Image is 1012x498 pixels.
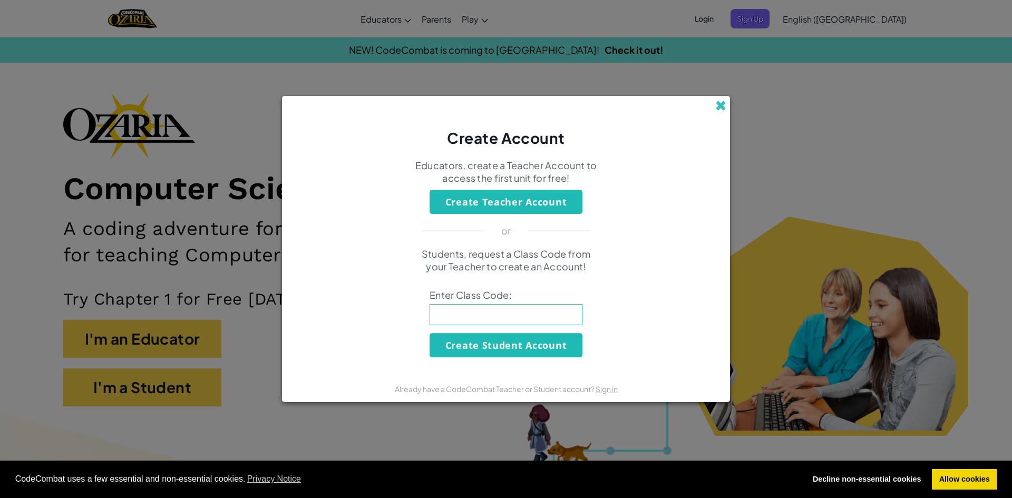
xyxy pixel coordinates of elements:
[395,384,596,394] span: Already have a CodeCombat Teacher or Student account?
[932,469,997,490] a: allow cookies
[430,333,582,357] button: Create Student Account
[430,289,582,301] span: Enter Class Code:
[15,471,797,487] span: CodeCombat uses a few essential and non-essential cookies.
[447,129,565,147] span: Create Account
[414,159,598,184] p: Educators, create a Teacher Account to access the first unit for free!
[596,384,618,394] a: Sign in
[246,471,303,487] a: learn more about cookies
[501,224,511,237] p: or
[414,248,598,273] p: Students, request a Class Code from your Teacher to create an Account!
[805,469,928,490] a: deny cookies
[430,190,582,214] button: Create Teacher Account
